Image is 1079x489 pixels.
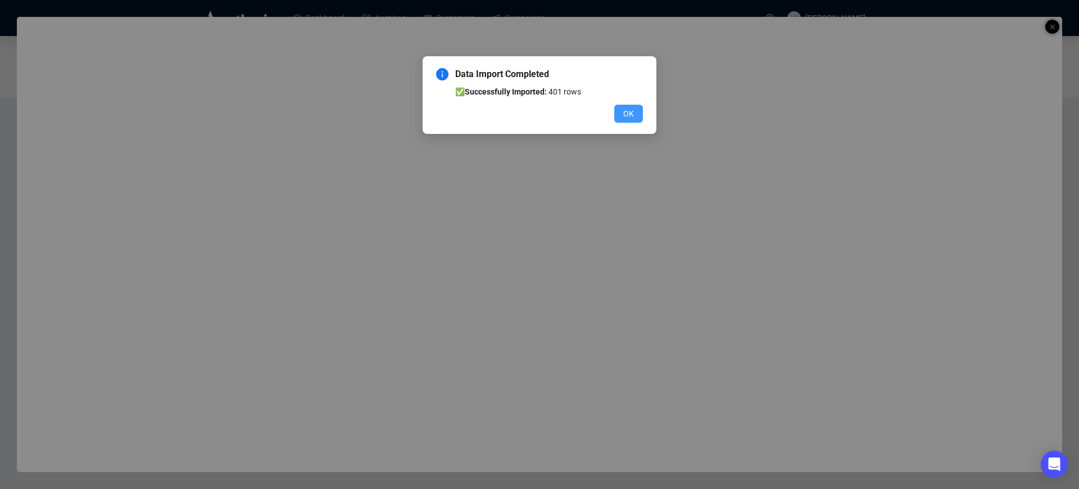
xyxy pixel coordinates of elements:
b: Successfully Imported: [465,87,547,96]
span: info-circle [436,68,448,80]
div: Open Intercom Messenger [1041,451,1068,478]
button: OK [614,105,643,123]
span: OK [623,107,634,120]
li: ✅ 401 rows [455,86,643,98]
span: Data Import Completed [455,68,643,81]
